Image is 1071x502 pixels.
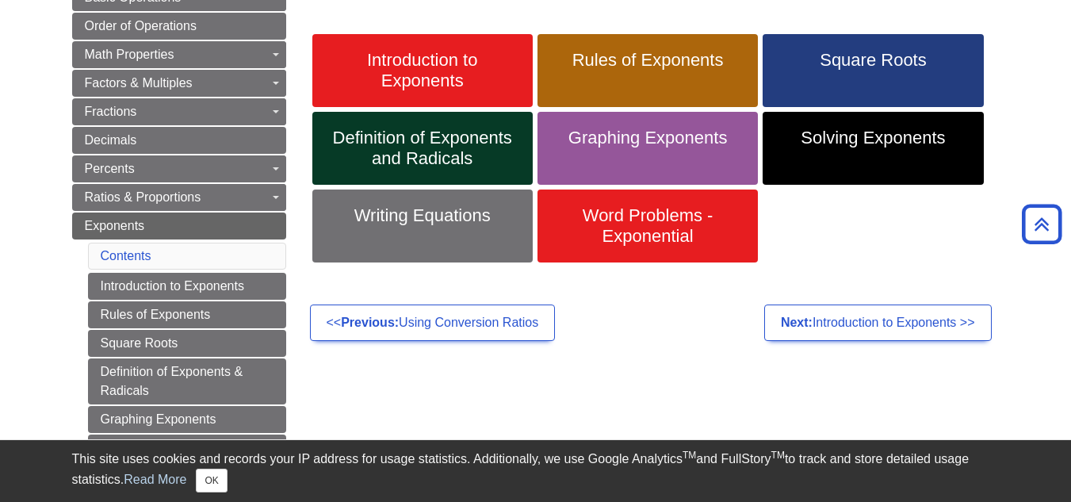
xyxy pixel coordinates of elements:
[196,469,227,492] button: Close
[324,50,521,91] span: Introduction to Exponents
[763,112,983,185] a: Solving Exponents
[537,112,758,185] a: Graphing Exponents
[312,190,533,262] a: Writing Equations
[88,330,286,357] a: Square Roots
[72,127,286,154] a: Decimals
[101,249,151,262] a: Contents
[72,450,1000,492] div: This site uses cookies and records your IP address for usage statistics. Additionally, we use Goo...
[85,162,135,175] span: Percents
[88,435,286,462] a: Solving Exponents
[324,128,521,169] span: Definition of Exponents and Radicals
[549,128,746,148] span: Graphing Exponents
[88,301,286,328] a: Rules of Exponents
[72,13,286,40] a: Order of Operations
[85,133,137,147] span: Decimals
[775,128,971,148] span: Solving Exponents
[312,112,533,185] a: Definition of Exponents and Radicals
[1016,213,1067,235] a: Back to Top
[88,406,286,433] a: Graphing Exponents
[85,48,174,61] span: Math Properties
[763,34,983,107] a: Square Roots
[537,34,758,107] a: Rules of Exponents
[781,316,813,329] strong: Next:
[72,213,286,240] a: Exponents
[72,98,286,125] a: Fractions
[72,70,286,97] a: Factors & Multiples
[124,473,186,486] a: Read More
[537,190,758,262] a: Word Problems - Exponential
[85,219,145,232] span: Exponents
[771,450,785,461] sup: TM
[85,19,197,33] span: Order of Operations
[72,41,286,68] a: Math Properties
[683,450,696,461] sup: TM
[85,105,137,118] span: Fractions
[85,190,201,204] span: Ratios & Proportions
[88,358,286,404] a: Definition of Exponents & Radicals
[88,273,286,300] a: Introduction to Exponents
[72,184,286,211] a: Ratios & Proportions
[775,50,971,71] span: Square Roots
[324,205,521,226] span: Writing Equations
[549,205,746,247] span: Word Problems - Exponential
[310,305,556,341] a: <<Previous:Using Conversion Ratios
[764,305,992,341] a: Next:Introduction to Exponents >>
[312,34,533,107] a: Introduction to Exponents
[85,76,193,90] span: Factors & Multiples
[341,316,399,329] strong: Previous:
[72,155,286,182] a: Percents
[549,50,746,71] span: Rules of Exponents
